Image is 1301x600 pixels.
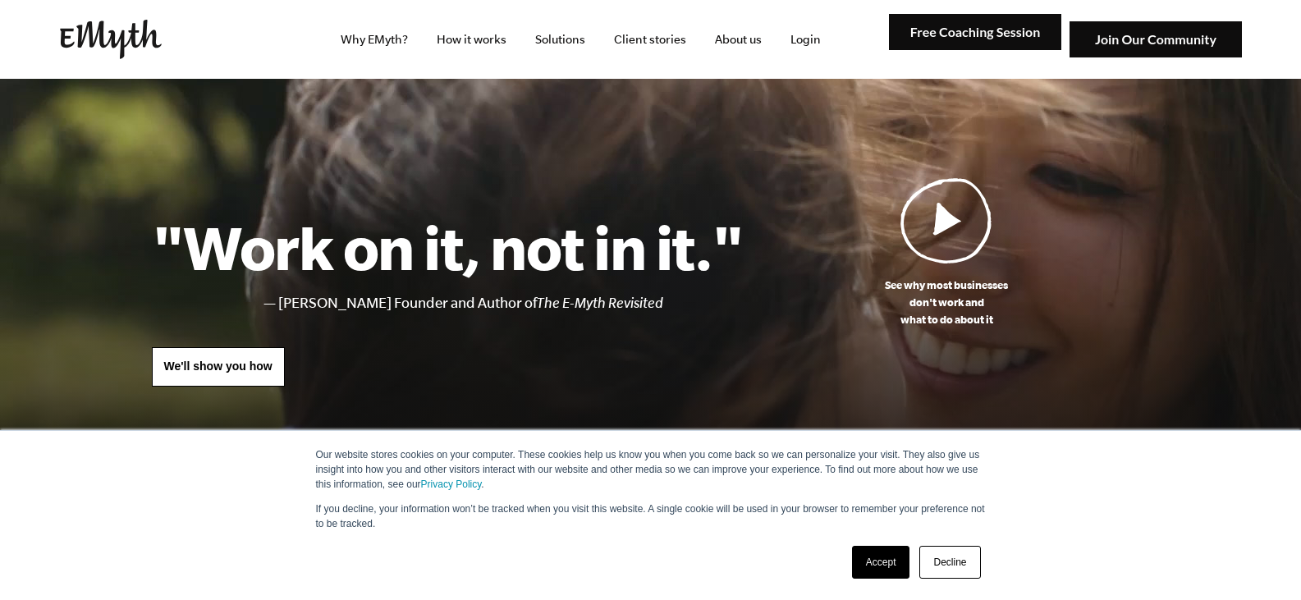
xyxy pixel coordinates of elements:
p: See why most businesses don't work and what to do about it [744,277,1150,328]
p: Our website stores cookies on your computer. These cookies help us know you when you come back so... [316,447,986,492]
p: If you decline, your information won’t be tracked when you visit this website. A single cookie wi... [316,502,986,531]
i: The E-Myth Revisited [537,295,663,311]
a: We'll show you how [152,347,285,387]
a: Decline [919,546,980,579]
h1: "Work on it, not in it." [152,211,744,283]
img: Play Video [900,177,992,263]
a: Accept [852,546,910,579]
a: See why most businessesdon't work andwhat to do about it [744,177,1150,328]
img: Free Coaching Session [889,14,1061,51]
img: EMyth [60,20,162,59]
li: [PERSON_NAME] Founder and Author of [278,291,744,315]
span: We'll show you how [164,360,273,373]
img: Join Our Community [1070,21,1242,58]
a: Privacy Policy [421,479,482,490]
